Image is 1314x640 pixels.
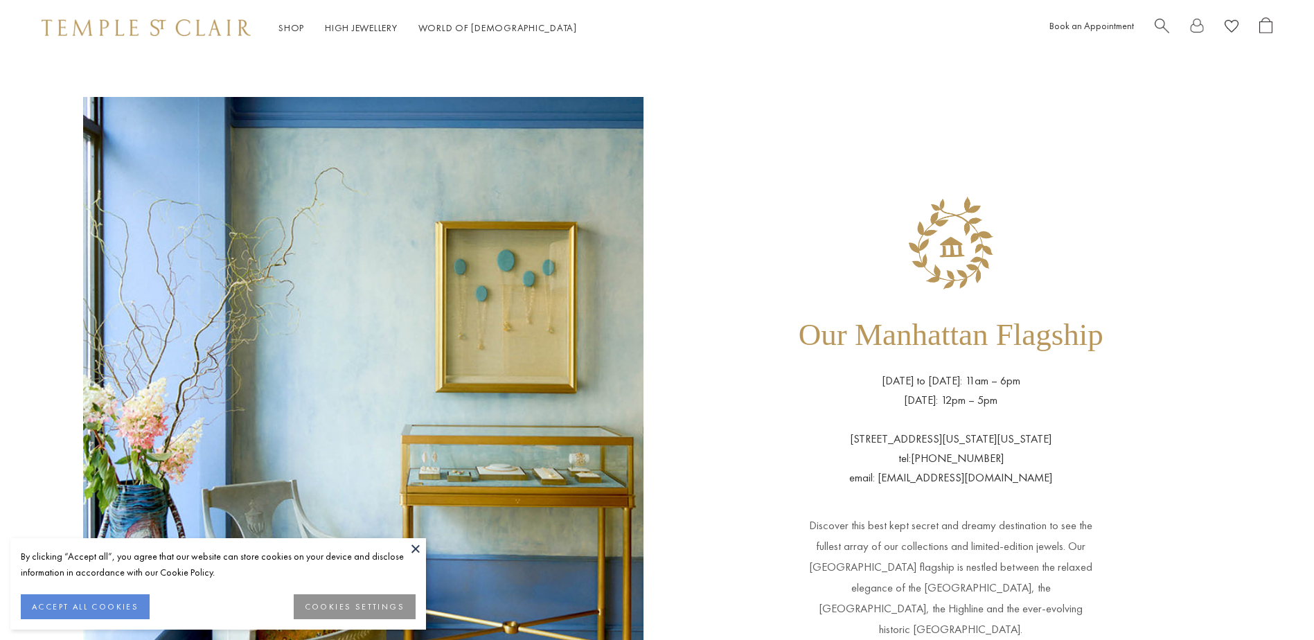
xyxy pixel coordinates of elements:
a: Search [1155,17,1169,39]
button: COOKIES SETTINGS [294,594,416,619]
a: Book an Appointment [1049,19,1134,32]
a: Open Shopping Bag [1259,17,1272,39]
p: [STREET_ADDRESS][US_STATE][US_STATE] tel:[PHONE_NUMBER] email: [EMAIL_ADDRESS][DOMAIN_NAME] [849,410,1052,488]
a: View Wishlist [1225,17,1238,39]
h1: Our Manhattan Flagship [799,299,1103,371]
a: High JewelleryHigh Jewellery [325,21,398,34]
p: [DATE] to [DATE]: 11am – 6pm [DATE]: 12pm – 5pm [882,371,1020,410]
nav: Main navigation [278,19,577,37]
div: By clicking “Accept all”, you agree that our website can store cookies on your device and disclos... [21,549,416,580]
button: ACCEPT ALL COOKIES [21,594,150,619]
a: ShopShop [278,21,304,34]
p: Discover this best kept secret and dreamy destination to see the fullest array of our collections... [807,488,1094,640]
img: Temple St. Clair [42,19,251,36]
a: World of [DEMOGRAPHIC_DATA]World of [DEMOGRAPHIC_DATA] [418,21,577,34]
